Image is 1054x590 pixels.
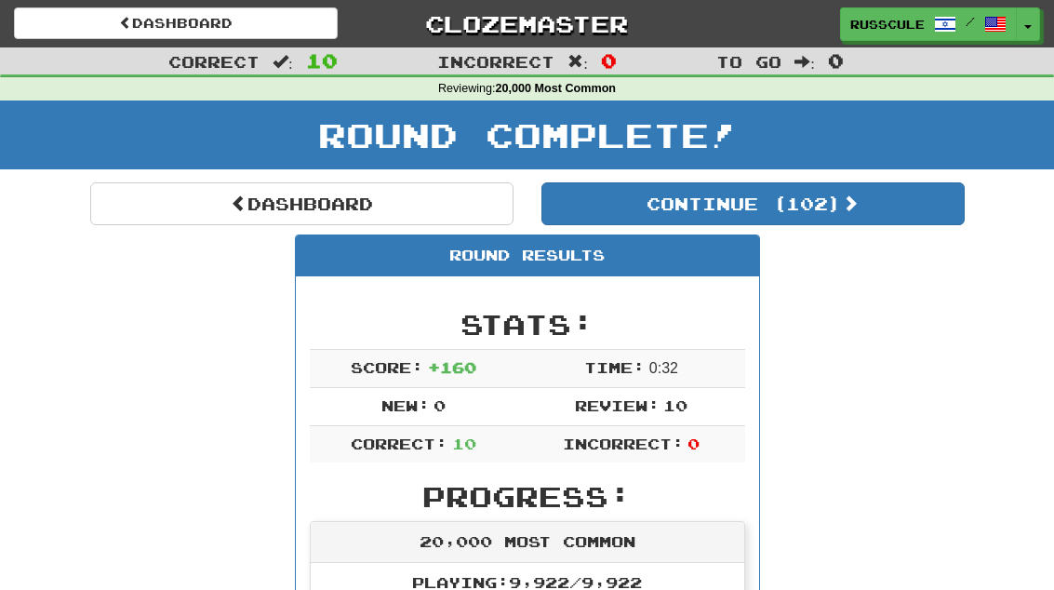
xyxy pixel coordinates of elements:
div: 20,000 Most Common [311,522,744,563]
span: 10 [306,49,338,72]
span: Incorrect: [563,435,684,452]
span: Correct [168,52,260,71]
span: 10 [663,396,687,414]
span: Incorrect [437,52,554,71]
span: Review: [575,396,660,414]
h2: Stats: [310,309,745,340]
span: To go [716,52,781,71]
h1: Round Complete! [7,116,1047,154]
span: Correct: [351,435,447,452]
span: : [794,54,815,70]
span: / [966,15,975,28]
span: New: [381,396,430,414]
span: + 160 [428,358,476,376]
a: Clozemaster [366,7,689,40]
span: 0 [687,435,700,452]
span: 0 [601,49,617,72]
a: russcule / [840,7,1017,41]
button: Continue (102) [541,182,965,225]
span: Time: [584,358,645,376]
span: Score: [351,358,423,376]
h2: Progress: [310,481,745,512]
span: russcule [850,16,925,33]
a: Dashboard [90,182,514,225]
span: 0 [828,49,844,72]
a: Dashboard [14,7,338,39]
div: Round Results [296,235,759,276]
span: 0 : 32 [649,360,678,376]
strong: 20,000 Most Common [496,82,616,95]
span: : [273,54,293,70]
span: 10 [452,435,476,452]
span: : [567,54,588,70]
span: 0 [434,396,446,414]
